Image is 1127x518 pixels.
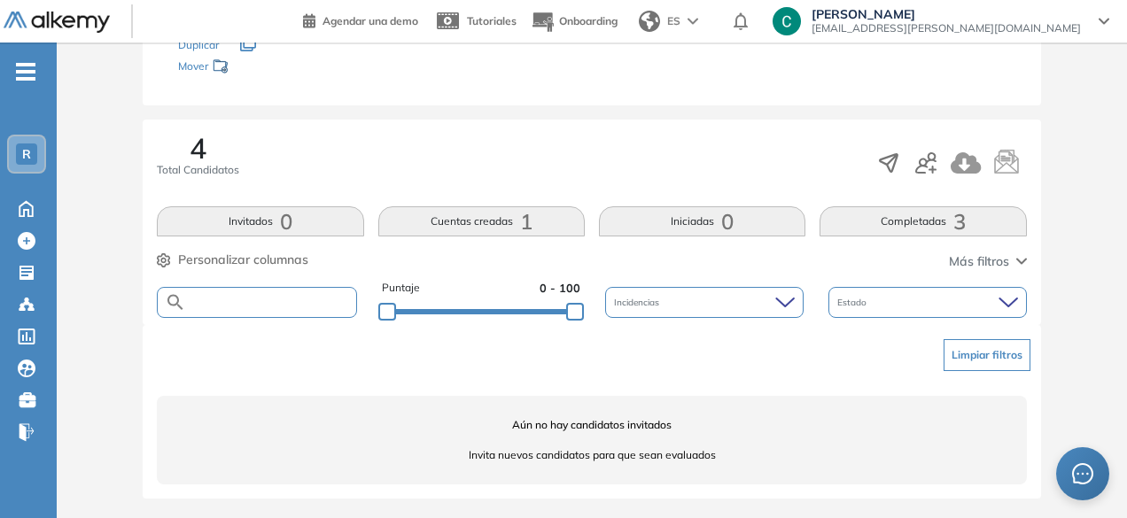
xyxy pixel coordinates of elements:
[303,9,418,30] a: Agendar una demo
[828,287,1027,318] div: Estado
[157,162,239,178] span: Total Candidatos
[540,280,580,297] span: 0 - 100
[837,296,870,309] span: Estado
[949,252,1027,271] button: Más filtros
[178,251,308,269] span: Personalizar columnas
[382,280,420,297] span: Puntaje
[688,18,698,25] img: arrow
[949,252,1009,271] span: Más filtros
[812,7,1081,21] span: [PERSON_NAME]
[812,21,1081,35] span: [EMAIL_ADDRESS][PERSON_NAME][DOMAIN_NAME]
[4,12,110,34] img: Logo
[599,206,805,236] button: Iniciadas0
[667,13,680,29] span: ES
[1072,463,1094,485] span: message
[639,11,660,32] img: world
[157,251,308,269] button: Personalizar columnas
[16,70,35,73] i: -
[378,206,585,236] button: Cuentas creadas1
[157,447,1026,463] span: Invita nuevos candidatos para que sean evaluados
[178,51,355,84] div: Mover
[165,291,186,313] img: SEARCH_ALT
[157,206,363,236] button: Invitados0
[559,14,618,27] span: Onboarding
[531,3,618,41] button: Onboarding
[944,339,1030,371] button: Limpiar filtros
[820,206,1026,236] button: Completadas3
[605,287,804,318] div: Incidencias
[467,14,517,27] span: Tutoriales
[190,134,206,162] span: 4
[323,14,418,27] span: Agendar una demo
[178,38,219,51] span: Duplicar
[157,417,1026,433] span: Aún no hay candidatos invitados
[22,147,31,161] span: R
[614,296,663,309] span: Incidencias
